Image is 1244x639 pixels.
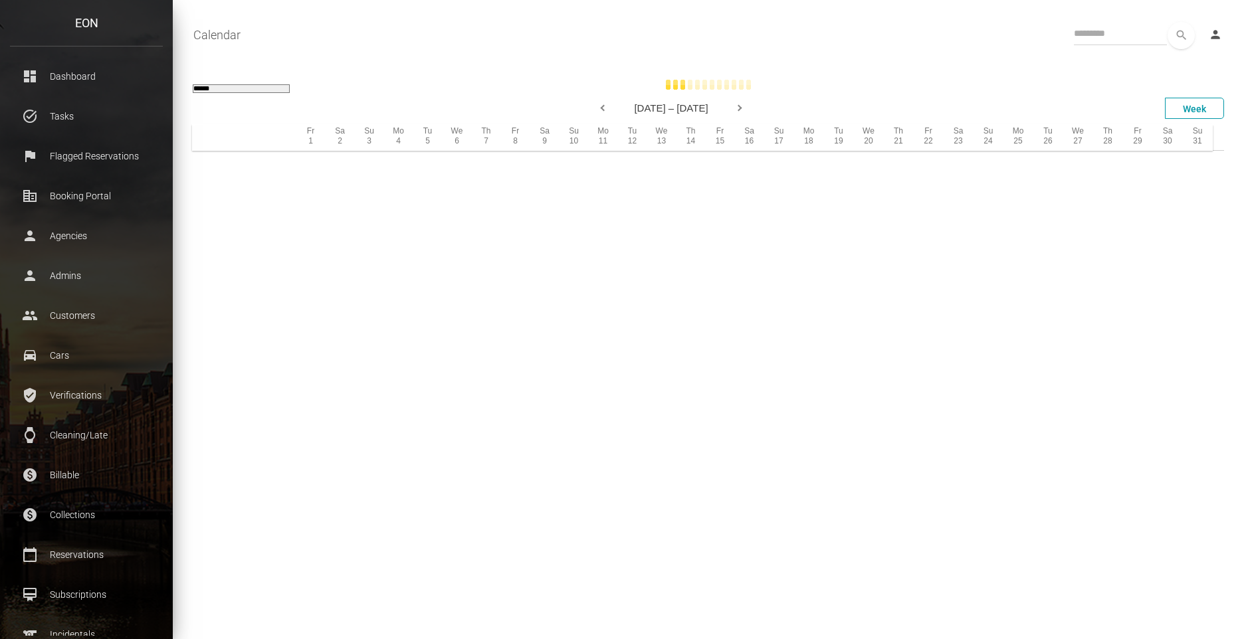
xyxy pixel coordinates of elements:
[20,266,153,286] p: Admins
[500,125,530,150] div: Fr 8
[853,125,883,150] div: We 20
[354,125,383,150] div: Su 3
[471,125,500,150] div: Th 7
[734,99,748,119] div: Next
[676,125,705,150] div: Th 14
[10,259,163,292] a: person Admins
[20,186,153,206] p: Booking Portal
[764,125,793,150] div: Su 17
[1209,28,1222,41] i: person
[1003,125,1033,150] div: Mo 25
[10,538,163,571] a: calendar_today Reservations
[20,545,153,565] p: Reservations
[20,385,153,405] p: Verifications
[943,125,973,150] div: Sa 23
[530,125,559,150] div: Sa 9
[10,418,163,452] a: watch Cleaning/Late
[823,125,853,150] div: Tu 19
[10,578,163,611] a: card_membership Subscriptions
[10,60,163,93] a: dashboard Dashboard
[20,465,153,485] p: Billable
[20,306,153,325] p: Customers
[1122,125,1152,150] div: Fr 29
[20,345,153,365] p: Cars
[10,339,163,372] a: drive_eta Cars
[20,106,153,126] p: Tasks
[193,19,241,52] a: Calendar
[1165,98,1224,119] div: Week
[10,458,163,492] a: paid Billable
[20,585,153,604] p: Subscriptions
[10,179,163,213] a: corporate_fare Booking Portal
[10,139,163,173] a: flag Flagged Reservations
[1152,125,1182,150] div: Sa 30
[793,125,823,150] div: Mo 18
[383,125,413,150] div: Mo 4
[10,379,163,412] a: verified_user Verifications
[10,299,163,332] a: people Customers
[10,498,163,531] a: paid Collections
[973,125,1003,150] div: Su 24
[20,146,153,166] p: Flagged Reservations
[1092,125,1122,150] div: Th 28
[10,219,163,252] a: person Agencies
[20,505,153,525] p: Collections
[913,125,943,150] div: Fr 22
[20,425,153,445] p: Cleaning/Late
[559,125,588,150] div: Su 10
[647,125,676,150] div: We 13
[1182,125,1212,150] div: Su 31
[595,99,608,119] div: Previous
[325,125,354,150] div: Sa 2
[1063,125,1092,150] div: We 27
[1168,22,1195,49] button: search
[1033,125,1063,150] div: Tu 26
[296,125,325,150] div: Fr 1
[20,66,153,86] p: Dashboard
[734,125,764,150] div: Sa 16
[617,125,647,150] div: Tu 12
[705,125,734,150] div: Fr 15
[155,98,1187,118] div: [DATE] – [DATE]
[588,125,617,150] div: Mo 11
[413,125,442,150] div: Tu 5
[883,125,913,150] div: Th 21
[1199,22,1234,48] a: person
[442,125,471,150] div: We 6
[20,226,153,246] p: Agencies
[10,100,163,133] a: task_alt Tasks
